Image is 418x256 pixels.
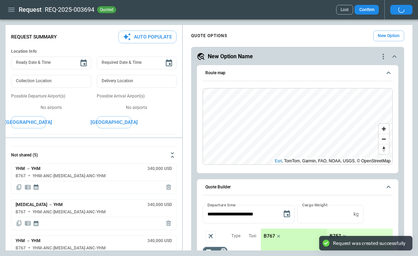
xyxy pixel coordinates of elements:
[379,134,389,144] button: Zoom out
[99,7,115,12] span: quoted
[165,184,172,191] span: Delete quote
[11,116,46,128] button: [GEOGRAPHIC_DATA]
[208,53,253,60] h5: New Option Name
[330,233,341,239] p: B757
[165,220,172,227] span: Delete quote
[264,233,275,239] p: B767
[11,153,38,157] h6: Not shared (5)
[379,144,389,154] button: Reset bearing to north
[355,5,379,15] button: Confirm
[11,93,91,99] p: Possible Departure Airport(s)
[97,116,131,128] button: [GEOGRAPHIC_DATA]
[19,6,42,14] h1: Request
[191,34,227,37] h4: QUOTE OPTIONS
[203,247,228,255] div: Not found
[147,167,172,171] h6: 340,000 USD
[33,184,39,191] span: Display quote schedule
[24,184,31,191] span: Display detailed quote content
[118,31,177,43] button: Auto Populate
[280,207,294,221] button: Choose date, selected date is Sep 5, 2025
[97,105,177,111] p: No airports
[33,210,106,214] h6: YHM-ANC-[MEDICAL_DATA]-ANC-YHM
[16,239,41,243] h6: YHM → YHM
[207,202,236,208] label: Departure time
[231,233,240,239] p: Type
[33,246,106,250] h6: YHM-ANC-[MEDICAL_DATA]-ANC-YHM
[147,239,172,243] h6: 340,000 USD
[147,203,172,207] h6: 340,000 USD
[16,246,26,250] h6: B767
[16,203,63,207] h6: [MEDICAL_DATA] → YHM
[162,56,176,70] button: Choose date
[205,231,216,241] span: Aircraft selection
[353,211,359,217] p: kg
[379,52,387,61] div: quote-option-actions
[33,220,39,227] span: Display quote schedule
[205,71,225,75] h6: Route map
[302,202,327,208] label: Cargo Weight
[11,49,177,54] h6: Location Info
[11,34,57,40] p: Request Summary
[249,233,256,239] p: Taxi
[16,210,26,214] h6: B767
[16,220,23,227] span: Copy quote content
[16,174,26,178] h6: B767
[203,65,393,81] button: Route map
[205,185,231,189] h6: Quote Builder
[333,240,406,246] div: Request was created successfully
[97,93,177,99] p: Possible Arrival Airport(s)
[77,56,91,70] button: Choose date
[197,52,399,61] button: New Option Namequote-option-actions
[275,157,391,164] div: , TomTom, Garmin, FAO, NOAA, USGS, © OpenStreetMap
[336,5,353,15] button: Lost
[11,147,177,163] button: Not shared (5)
[379,124,389,134] button: Zoom in
[33,174,106,178] h6: YHM-ANC-[MEDICAL_DATA]-ANC-YHM
[24,220,31,227] span: Display detailed quote content
[203,88,393,165] div: Route map
[11,105,91,111] p: No airports
[16,167,41,171] h6: YHM → YHM
[45,6,94,14] h2: REQ-2025-003694
[275,159,282,163] a: Esri
[16,184,23,191] span: Copy quote content
[203,179,393,195] button: Quote Builder
[373,31,404,41] button: New Option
